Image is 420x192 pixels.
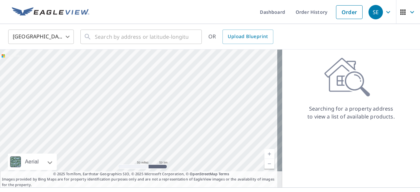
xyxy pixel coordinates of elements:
[8,28,74,46] div: [GEOGRAPHIC_DATA]
[264,149,274,159] a: Current Level 7, Zoom In
[228,32,268,41] span: Upload Blueprint
[208,30,273,44] div: OR
[219,171,229,176] a: Terms
[222,30,273,44] a: Upload Blueprint
[95,28,188,46] input: Search by address or latitude-longitude
[12,7,89,17] img: EV Logo
[307,105,395,120] p: Searching for a property address to view a list of available products.
[368,5,383,19] div: SE
[23,154,41,170] div: Aerial
[53,171,229,177] span: © 2025 TomTom, Earthstar Geographics SIO, © 2025 Microsoft Corporation, ©
[190,171,217,176] a: OpenStreetMap
[264,159,274,169] a: Current Level 7, Zoom Out
[336,5,363,19] a: Order
[8,154,57,170] div: Aerial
